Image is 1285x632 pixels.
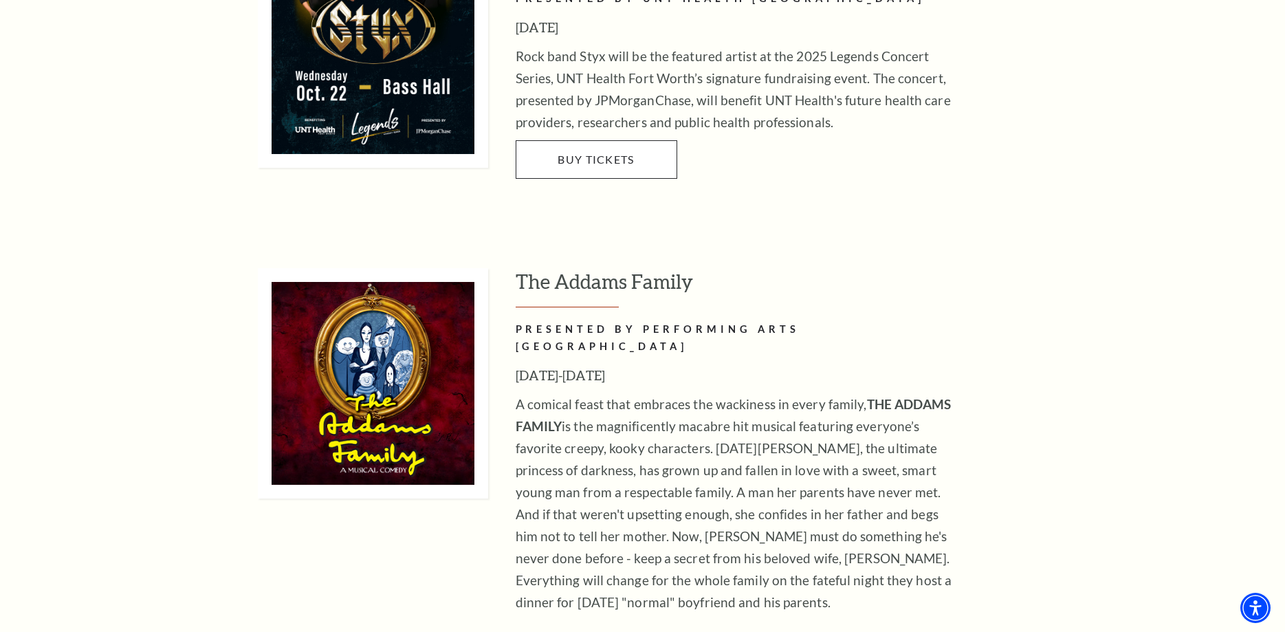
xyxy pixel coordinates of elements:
[516,321,963,356] h2: PRESENTED BY PERFORMING ARTS [GEOGRAPHIC_DATA]
[258,268,488,499] img: taf-nos-335x335.jpg
[516,45,963,133] p: Rock band Styx will be the featured artist at the 2025 Legends Concert Series, UNT Health Fort Wo...
[516,268,1069,307] h3: The Addams Family
[516,393,963,613] p: A comical feast that embraces the wackiness in every family, is the magnificently macabre hit mus...
[516,364,963,386] h3: [DATE]-[DATE]
[516,396,952,434] strong: THE ADDAMS FAMILY
[558,153,634,166] span: Buy Tickets
[516,17,963,39] h3: [DATE]
[516,140,677,179] a: Buy Tickets
[1240,593,1271,623] div: Accessibility Menu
